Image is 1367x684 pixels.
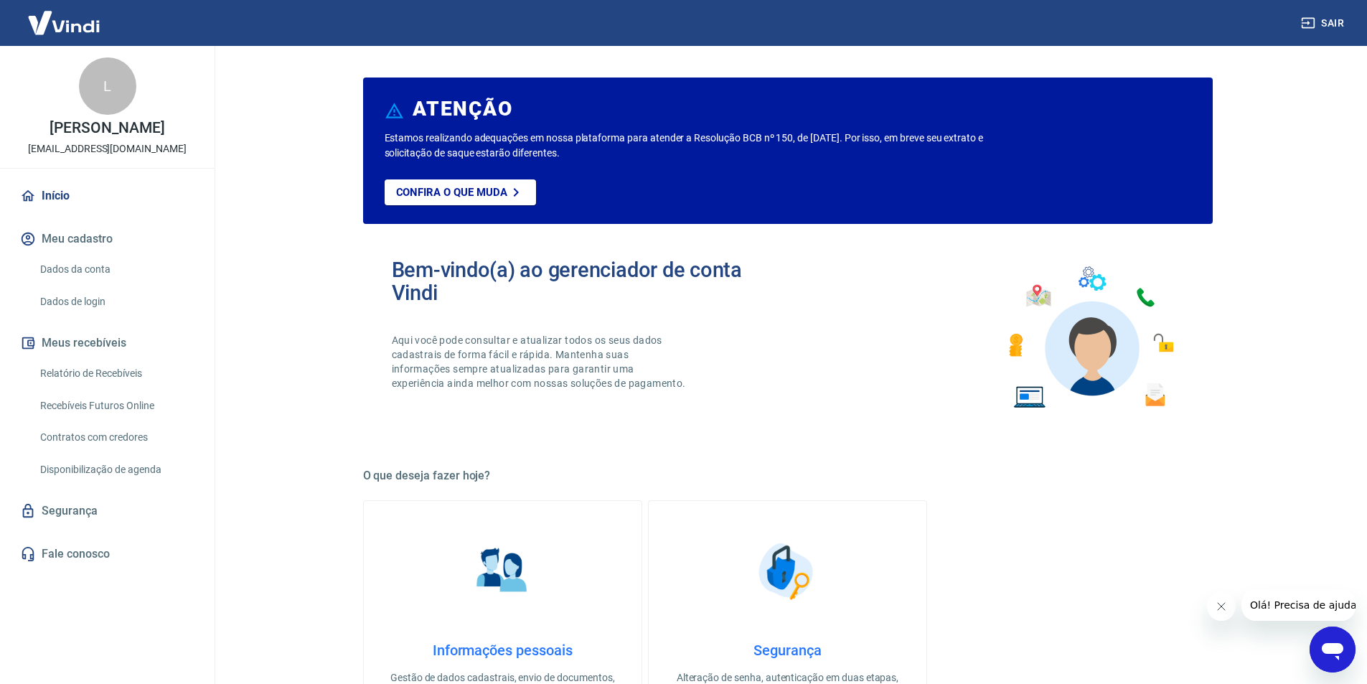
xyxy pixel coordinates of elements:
[385,179,536,205] a: Confira o que muda
[385,131,1030,161] p: Estamos realizando adequações em nossa plataforma para atender a Resolução BCB nº 150, de [DATE]....
[387,642,619,659] h4: Informações pessoais
[413,102,512,116] h6: ATENÇÃO
[34,423,197,452] a: Contratos com credores
[396,186,507,199] p: Confira o que muda
[466,535,538,607] img: Informações pessoais
[1207,592,1236,621] iframe: Fechar mensagem
[9,10,121,22] span: Olá! Precisa de ajuda?
[28,141,187,156] p: [EMAIL_ADDRESS][DOMAIN_NAME]
[34,391,197,421] a: Recebíveis Futuros Online
[672,642,903,659] h4: Segurança
[17,223,197,255] button: Meu cadastro
[996,258,1184,417] img: Imagem de um avatar masculino com diversos icones exemplificando as funcionalidades do gerenciado...
[79,57,136,115] div: L
[751,535,823,607] img: Segurança
[17,495,197,527] a: Segurança
[392,333,689,390] p: Aqui você pode consultar e atualizar todos os seus dados cadastrais de forma fácil e rápida. Mant...
[17,1,111,44] img: Vindi
[1241,589,1356,621] iframe: Mensagem da empresa
[34,455,197,484] a: Disponibilização de agenda
[17,180,197,212] a: Início
[1298,10,1350,37] button: Sair
[392,258,788,304] h2: Bem-vindo(a) ao gerenciador de conta Vindi
[363,469,1213,483] h5: O que deseja fazer hoje?
[34,255,197,284] a: Dados da conta
[34,359,197,388] a: Relatório de Recebíveis
[17,538,197,570] a: Fale conosco
[1310,627,1356,673] iframe: Botão para abrir a janela de mensagens
[50,121,164,136] p: [PERSON_NAME]
[34,287,197,317] a: Dados de login
[17,327,197,359] button: Meus recebíveis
